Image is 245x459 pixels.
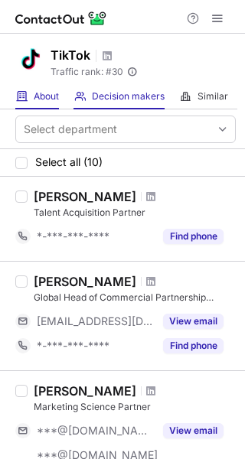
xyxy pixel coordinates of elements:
div: [PERSON_NAME] [34,189,136,204]
div: Marketing Science Partner [34,400,236,414]
span: Decision makers [92,90,165,103]
span: About [34,90,59,103]
button: Reveal Button [163,423,224,438]
button: Reveal Button [163,229,224,244]
h1: TikTok [51,46,90,64]
div: Global Head of Commercial Partnership Solutions [34,291,236,304]
span: ***@[DOMAIN_NAME] [37,424,154,438]
span: Traffic rank: # 30 [51,67,123,77]
span: [EMAIL_ADDRESS][DOMAIN_NAME] [37,314,154,328]
div: [PERSON_NAME] [34,383,136,399]
div: [PERSON_NAME] [34,274,136,289]
button: Reveal Button [163,338,224,353]
div: Select department [24,122,117,137]
div: Talent Acquisition Partner [34,206,236,220]
span: Similar [198,90,228,103]
span: Select all (10) [35,156,103,168]
button: Reveal Button [163,314,224,329]
img: 9a551fb9b9585978d3031fcc71590f99 [15,44,46,74]
img: ContactOut v5.3.10 [15,9,107,28]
